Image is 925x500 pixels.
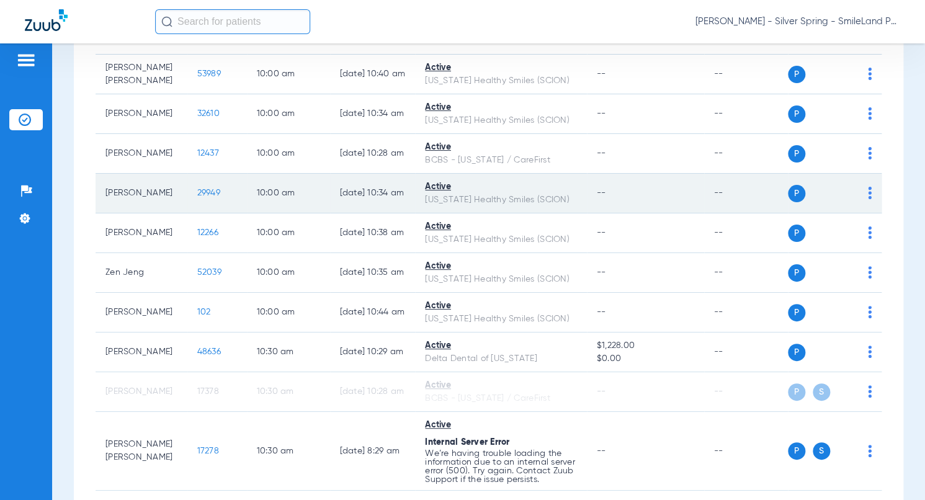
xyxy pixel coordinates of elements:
[247,174,330,213] td: 10:00 AM
[704,174,788,213] td: --
[197,149,219,158] span: 12437
[197,109,220,118] span: 32610
[330,412,416,491] td: [DATE] 8:29 AM
[247,412,330,491] td: 10:30 AM
[425,352,576,365] div: Delta Dental of [US_STATE]
[868,346,872,358] img: group-dot-blue.svg
[247,253,330,293] td: 10:00 AM
[96,333,187,372] td: [PERSON_NAME]
[425,300,576,313] div: Active
[25,9,68,31] img: Zuub Logo
[161,16,172,27] img: Search Icon
[247,372,330,412] td: 10:30 AM
[868,266,872,279] img: group-dot-blue.svg
[197,447,219,455] span: 17278
[704,55,788,94] td: --
[788,383,805,401] span: P
[704,333,788,372] td: --
[425,233,576,246] div: [US_STATE] Healthy Smiles (SCION)
[16,53,36,68] img: hamburger-icon
[788,442,805,460] span: P
[197,268,221,277] span: 52039
[247,94,330,134] td: 10:00 AM
[425,114,576,127] div: [US_STATE] Healthy Smiles (SCION)
[425,313,576,326] div: [US_STATE] Healthy Smiles (SCION)
[868,147,872,159] img: group-dot-blue.svg
[197,189,220,197] span: 29949
[813,383,830,401] span: S
[788,66,805,83] span: P
[788,304,805,321] span: P
[247,55,330,94] td: 10:00 AM
[863,440,925,500] iframe: Chat Widget
[868,226,872,239] img: group-dot-blue.svg
[425,181,576,194] div: Active
[425,419,576,432] div: Active
[597,189,606,197] span: --
[247,333,330,372] td: 10:30 AM
[597,268,606,277] span: --
[695,16,900,28] span: [PERSON_NAME] - Silver Spring - SmileLand PD
[425,379,576,392] div: Active
[330,293,416,333] td: [DATE] 10:44 AM
[247,293,330,333] td: 10:00 AM
[704,372,788,412] td: --
[597,387,606,396] span: --
[330,94,416,134] td: [DATE] 10:34 AM
[868,107,872,120] img: group-dot-blue.svg
[425,220,576,233] div: Active
[96,293,187,333] td: [PERSON_NAME]
[197,308,211,316] span: 102
[597,352,694,365] span: $0.00
[868,306,872,318] img: group-dot-blue.svg
[597,447,606,455] span: --
[155,9,310,34] input: Search for patients
[330,253,416,293] td: [DATE] 10:35 AM
[597,339,694,352] span: $1,228.00
[425,273,576,286] div: [US_STATE] Healthy Smiles (SCION)
[788,264,805,282] span: P
[96,412,187,491] td: [PERSON_NAME] [PERSON_NAME]
[704,253,788,293] td: --
[788,344,805,361] span: P
[425,260,576,273] div: Active
[330,333,416,372] td: [DATE] 10:29 AM
[247,134,330,174] td: 10:00 AM
[597,109,606,118] span: --
[425,339,576,352] div: Active
[868,385,872,398] img: group-dot-blue.svg
[788,145,805,163] span: P
[197,69,221,78] span: 53989
[96,213,187,253] td: [PERSON_NAME]
[788,225,805,242] span: P
[597,308,606,316] span: --
[704,293,788,333] td: --
[330,134,416,174] td: [DATE] 10:28 AM
[197,228,218,237] span: 12266
[96,372,187,412] td: [PERSON_NAME]
[247,213,330,253] td: 10:00 AM
[330,55,416,94] td: [DATE] 10:40 AM
[425,61,576,74] div: Active
[425,438,509,447] span: Internal Server Error
[330,372,416,412] td: [DATE] 10:28 AM
[330,174,416,213] td: [DATE] 10:34 AM
[96,174,187,213] td: [PERSON_NAME]
[704,94,788,134] td: --
[197,387,219,396] span: 17378
[425,449,576,484] p: We’re having trouble loading the information due to an internal server error (500). Try again. Co...
[597,228,606,237] span: --
[96,253,187,293] td: Zen Jeng
[788,105,805,123] span: P
[96,55,187,94] td: [PERSON_NAME] [PERSON_NAME]
[425,141,576,154] div: Active
[868,68,872,80] img: group-dot-blue.svg
[704,134,788,174] td: --
[425,392,576,405] div: BCBS - [US_STATE] / CareFirst
[788,185,805,202] span: P
[597,149,606,158] span: --
[197,347,221,356] span: 48636
[704,213,788,253] td: --
[425,194,576,207] div: [US_STATE] Healthy Smiles (SCION)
